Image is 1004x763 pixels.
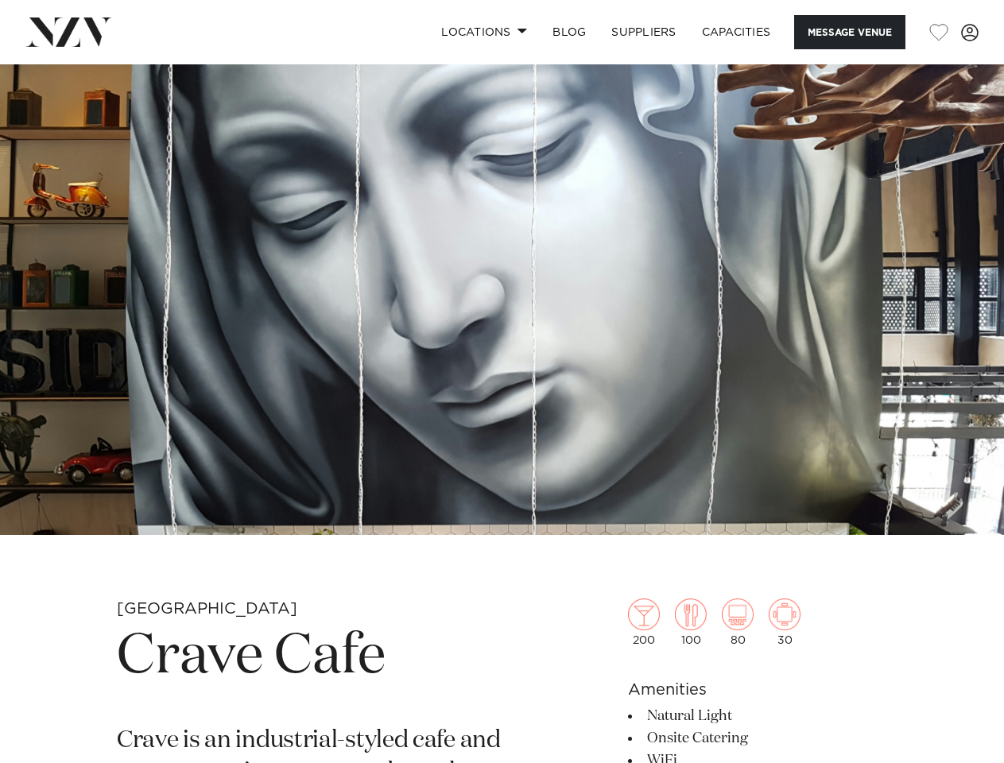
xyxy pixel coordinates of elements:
[117,621,515,694] h1: Crave Cafe
[628,705,887,727] li: Natural Light
[675,598,707,630] img: dining.png
[769,598,800,646] div: 30
[722,598,754,630] img: theatre.png
[794,15,905,49] button: Message Venue
[628,598,660,646] div: 200
[722,598,754,646] div: 80
[428,15,540,49] a: Locations
[25,17,112,46] img: nzv-logo.png
[540,15,599,49] a: BLOG
[628,727,887,749] li: Onsite Catering
[628,678,887,702] h6: Amenities
[675,598,707,646] div: 100
[628,598,660,630] img: cocktail.png
[769,598,800,630] img: meeting.png
[689,15,784,49] a: Capacities
[117,601,297,617] small: [GEOGRAPHIC_DATA]
[599,15,688,49] a: SUPPLIERS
